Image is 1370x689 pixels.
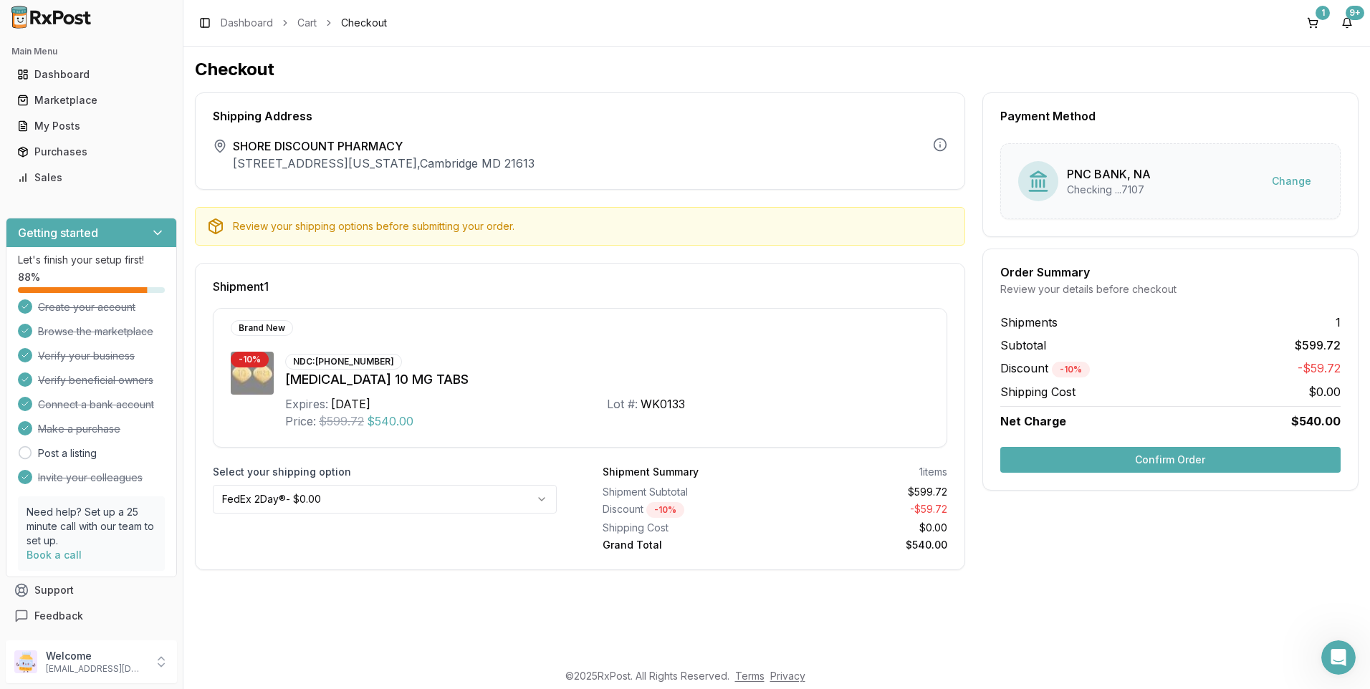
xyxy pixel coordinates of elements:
span: Shipping Cost [1000,383,1076,400]
nav: breadcrumb [221,16,387,30]
div: Lot #: [607,395,638,413]
span: Browse the marketplace [38,324,153,339]
h3: Getting started [18,224,98,241]
span: $599.72 [319,413,364,430]
button: 1 [1301,11,1324,34]
img: User avatar [14,650,37,673]
span: Shipment 1 [213,281,269,292]
div: Shipping Address [213,110,947,122]
div: Checking ...7107 [1067,183,1151,197]
button: Dashboard [6,63,177,86]
img: Farxiga 10 MG TABS [231,352,274,395]
span: Invite your colleagues [38,471,143,485]
h1: Checkout [195,58,1359,81]
a: Dashboard [11,62,171,87]
div: Purchases [17,145,166,159]
div: [MEDICAL_DATA] 10 MG TABS [285,370,929,390]
span: Subtotal [1000,337,1046,354]
div: Review your shipping options before submitting your order. [233,219,953,233]
label: Select your shipping option [213,465,557,479]
button: My Posts [6,115,177,138]
div: 1 items [919,465,947,479]
span: 1 [1336,314,1341,331]
img: RxPost Logo [6,6,97,29]
span: Checkout [341,16,387,30]
button: 9+ [1336,11,1359,34]
div: $0.00 [780,521,947,535]
iframe: Intercom live chat [1321,640,1356,675]
a: Dashboard [221,16,273,30]
a: Marketplace [11,87,171,113]
span: Net Charge [1000,414,1066,428]
a: Purchases [11,139,171,165]
div: My Posts [17,119,166,133]
div: PNC BANK, NA [1067,165,1151,183]
span: -$59.72 [1298,360,1341,377]
div: Order Summary [1000,266,1341,278]
span: 88 % [18,270,40,284]
div: Shipment Subtotal [603,485,769,499]
div: 1 [1316,6,1330,20]
span: Verify beneficial owners [38,373,153,387]
span: Make a purchase [38,422,120,436]
button: Support [6,577,177,603]
span: $599.72 [1295,337,1341,354]
div: [DATE] [331,395,370,413]
p: Need help? Set up a 25 minute call with our team to set up. [27,505,156,548]
button: Feedback [6,603,177,629]
div: - 10 % [1052,362,1090,377]
span: Create your account [38,300,135,314]
div: Shipment Summary [603,465,699,479]
span: $540.00 [1291,413,1341,430]
a: Book a call [27,549,82,561]
button: Marketplace [6,89,177,112]
span: Shipments [1000,314,1058,331]
div: 9+ [1346,6,1364,20]
div: - $59.72 [780,502,947,518]
p: [EMAIL_ADDRESS][DOMAIN_NAME] [46,663,145,675]
div: WK0133 [641,395,685,413]
div: Payment Method [1000,110,1341,122]
a: Privacy [770,670,805,682]
div: Dashboard [17,67,166,82]
div: Sales [17,170,166,185]
div: NDC: [PHONE_NUMBER] [285,354,402,370]
span: Feedback [34,609,83,623]
button: Change [1260,168,1323,194]
button: Sales [6,166,177,189]
div: Brand New [231,320,293,336]
div: Shipping Cost [603,521,769,535]
a: Terms [735,670,765,682]
span: $540.00 [367,413,413,430]
a: Sales [11,165,171,191]
a: Cart [297,16,317,30]
div: - 10 % [646,502,684,518]
span: Connect a bank account [38,397,154,412]
div: Review your details before checkout [1000,282,1341,297]
span: $0.00 [1308,383,1341,400]
button: Confirm Order [1000,447,1341,473]
div: $540.00 [780,538,947,552]
div: Marketplace [17,93,166,107]
h2: Main Menu [11,46,171,57]
a: My Posts [11,113,171,139]
p: Welcome [46,649,145,663]
a: Post a listing [38,446,97,461]
p: Let's finish your setup first! [18,253,165,267]
div: Price: [285,413,316,430]
span: Discount [1000,361,1090,375]
button: Purchases [6,140,177,163]
div: Expires: [285,395,328,413]
p: [STREET_ADDRESS][US_STATE] , Cambridge MD 21613 [233,155,535,172]
span: Verify your business [38,349,135,363]
div: Grand Total [603,538,769,552]
div: $599.72 [780,485,947,499]
div: Discount [603,502,769,518]
span: SHORE DISCOUNT PHARMACY [233,138,535,155]
div: - 10 % [231,352,269,367]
